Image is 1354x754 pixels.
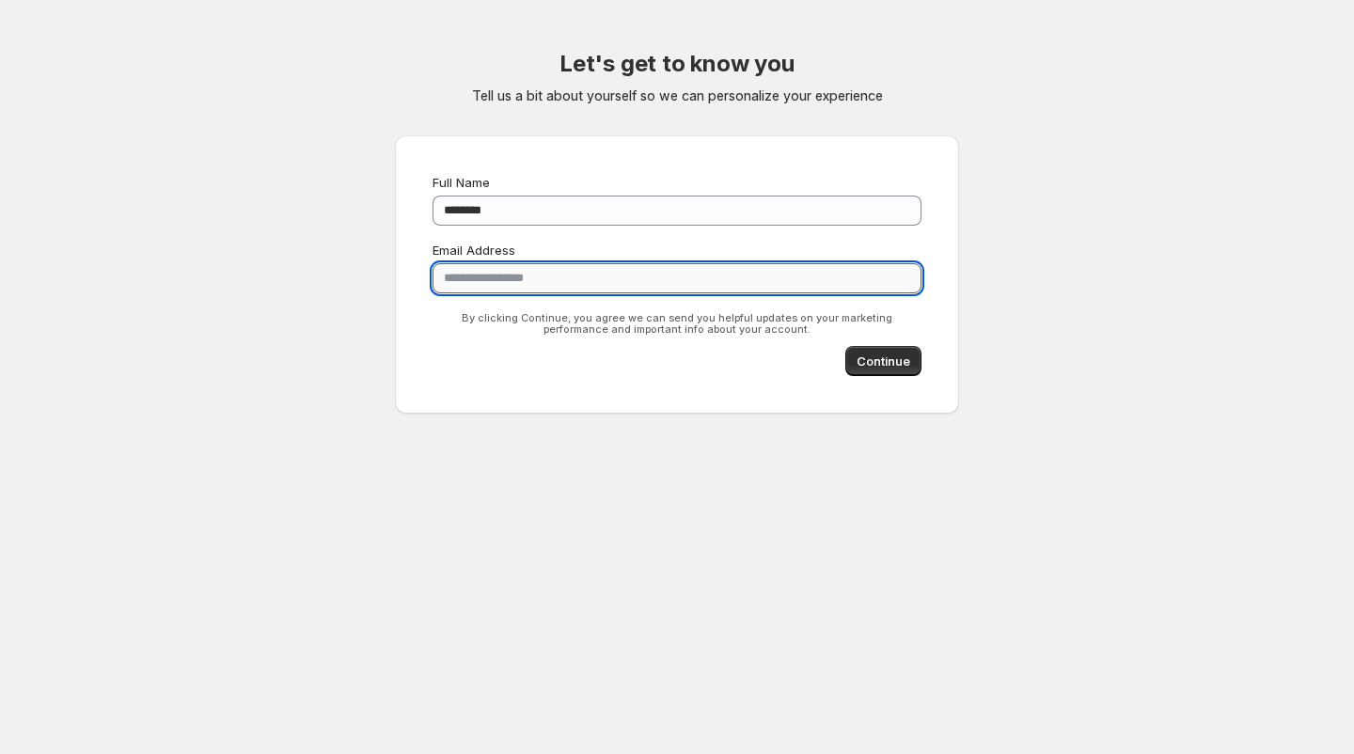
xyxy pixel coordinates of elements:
[559,49,795,79] h2: Let's get to know you
[472,86,883,105] p: Tell us a bit about yourself so we can personalize your experience
[433,175,490,190] span: Full Name
[857,352,910,370] span: Continue
[433,312,921,335] p: By clicking Continue, you agree we can send you helpful updates on your marketing performance and...
[433,243,515,258] span: Email Address
[845,346,921,376] button: Continue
